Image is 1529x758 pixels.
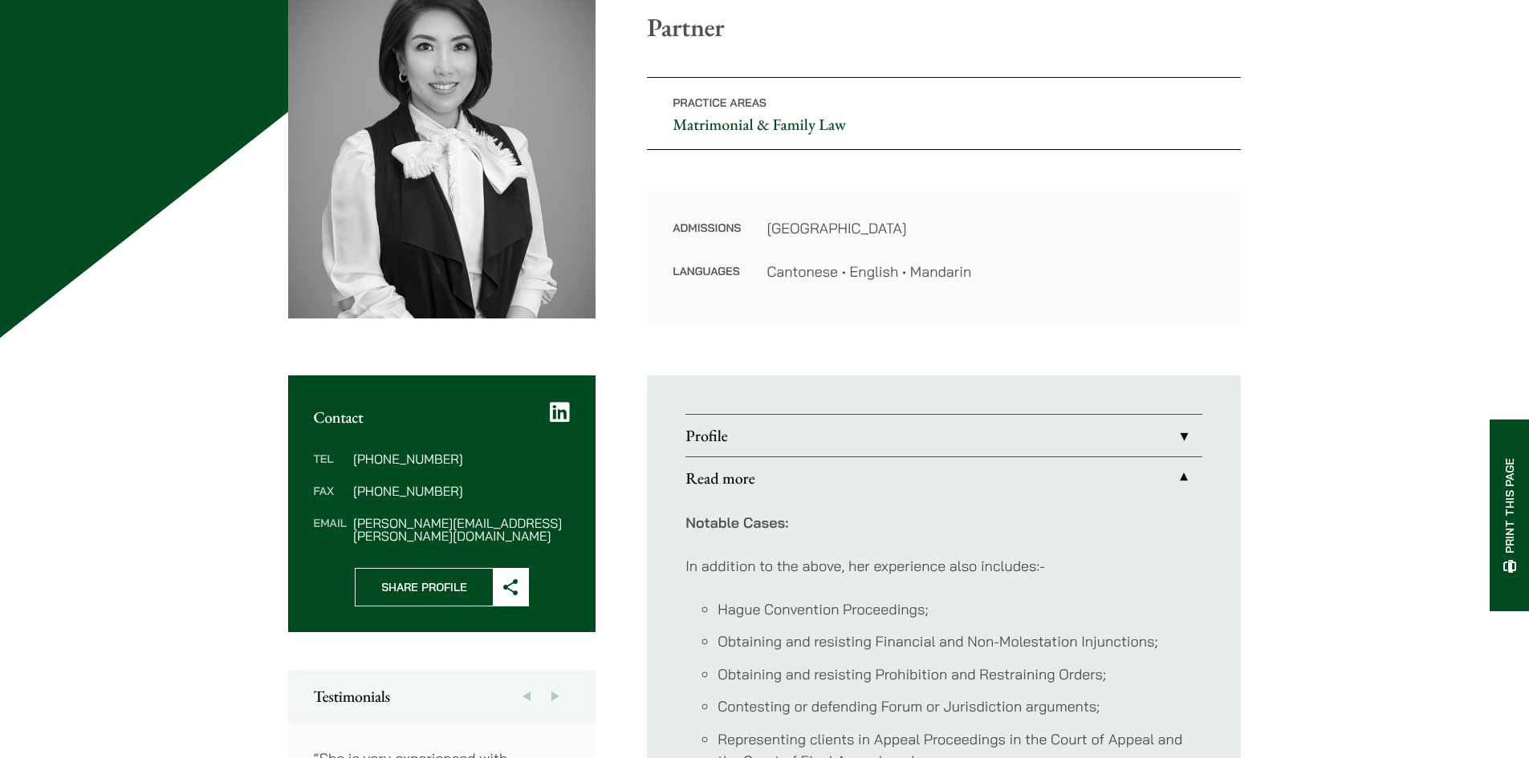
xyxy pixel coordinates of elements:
[356,569,493,606] span: Share Profile
[550,401,570,424] a: LinkedIn
[353,452,570,465] dd: [PHONE_NUMBER]
[718,598,1202,620] li: Hague Convention Proceedings;
[673,114,846,135] a: Matrimonial & Family Law
[685,457,1202,499] a: Read more
[541,671,570,722] button: Next
[314,484,347,517] dt: Fax
[685,555,1202,577] p: In addition to the above, her experience also includes:-
[647,12,1241,43] p: Partner
[512,671,541,722] button: Previous
[718,695,1202,717] li: Contesting or defending Forum or Jurisdiction arguments;
[353,517,570,542] dd: [PERSON_NAME][EMAIL_ADDRESS][PERSON_NAME][DOMAIN_NAME]
[353,484,570,497] dd: [PHONE_NUMBER]
[355,568,529,606] button: Share Profile
[314,452,347,484] dt: Tel
[718,663,1202,685] li: Obtaining and resisting Prohibition and Restraining Orders;
[314,687,571,706] h2: Testimonials
[685,513,788,532] strong: Notable Cases:
[673,95,767,110] span: Practice Areas
[767,217,1215,239] dd: [GEOGRAPHIC_DATA]
[673,261,741,282] dt: Languages
[767,261,1215,282] dd: Cantonese • English • Mandarin
[314,517,347,542] dt: Email
[718,630,1202,652] li: Obtaining and resisting Financial and Non-Molestation Injunctions;
[673,217,741,261] dt: Admissions
[685,415,1202,456] a: Profile
[314,407,571,427] h2: Contact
